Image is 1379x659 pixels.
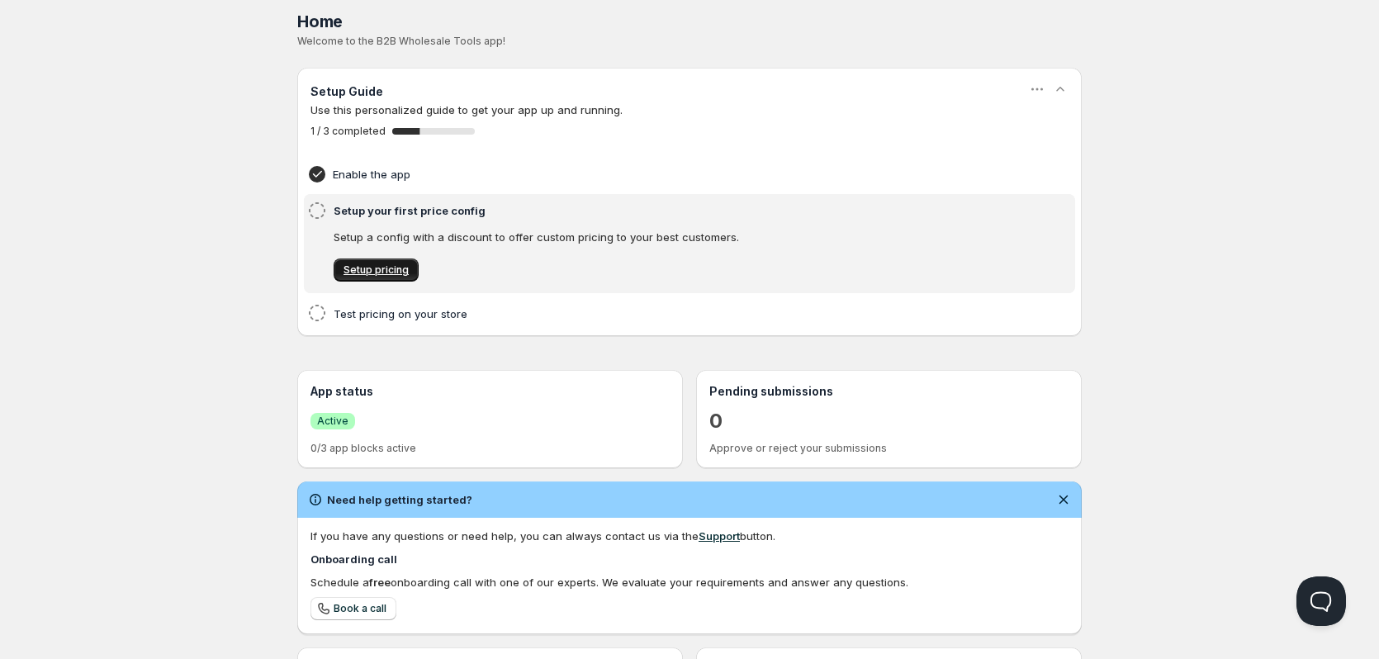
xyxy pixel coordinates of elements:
div: Schedule a onboarding call with one of our experts. We evaluate your requirements and answer any ... [310,574,1069,590]
span: Active [317,415,348,428]
h3: Setup Guide [310,83,383,100]
a: Book a call [310,597,396,620]
h3: Pending submissions [709,383,1069,400]
h3: App status [310,383,670,400]
h4: Onboarding call [310,551,1069,567]
h4: Enable the app [333,166,995,183]
h2: Need help getting started? [327,491,472,508]
span: Home [297,12,343,31]
a: SuccessActive [310,412,355,429]
span: 1 / 3 completed [310,125,386,138]
h4: Setup your first price config [334,202,995,219]
p: Welcome to the B2B Wholesale Tools app! [297,35,1082,48]
span: Setup pricing [344,263,409,277]
p: Approve or reject your submissions [709,442,1069,455]
a: Setup pricing [334,258,419,282]
p: Setup a config with a discount to offer custom pricing to your best customers. [334,229,990,245]
a: 0 [709,408,723,434]
div: If you have any questions or need help, you can always contact us via the button. [310,528,1069,544]
b: free [369,576,391,589]
span: Book a call [334,602,386,615]
button: Dismiss notification [1052,488,1075,511]
iframe: Help Scout Beacon - Open [1296,576,1346,626]
p: Use this personalized guide to get your app up and running. [310,102,1069,118]
h4: Test pricing on your store [334,306,995,322]
a: Support [699,529,740,543]
p: 0/3 app blocks active [310,442,670,455]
